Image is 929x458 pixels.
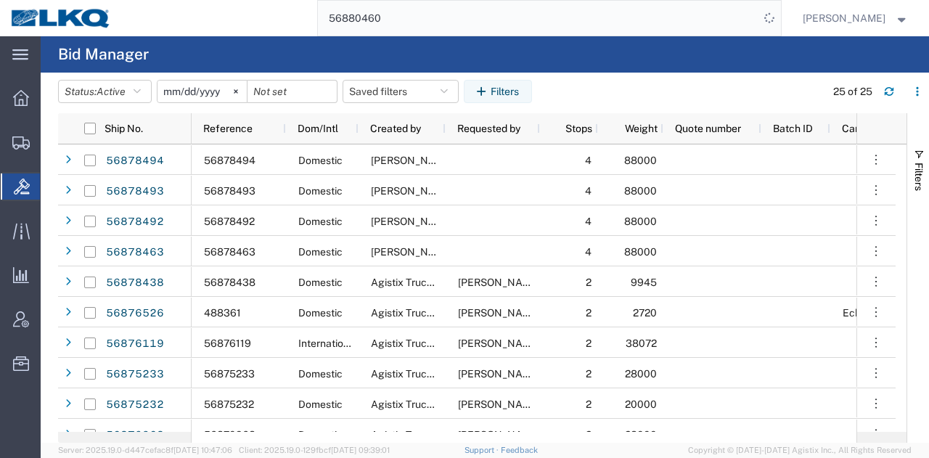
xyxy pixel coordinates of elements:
span: Ship No. [105,123,143,134]
span: 56878463 [204,246,255,258]
span: 488361 [204,307,241,319]
span: Agistix Truckload Services [371,338,495,349]
span: 2 [586,398,592,410]
span: Filters [913,163,925,191]
button: [PERSON_NAME] [802,9,909,27]
span: Rajasheker Reddy [371,216,454,227]
h4: Bid Manager [58,36,149,73]
span: 4 [585,185,592,197]
span: 4 [585,246,592,258]
span: 38072 [626,338,657,349]
input: Not set [157,81,247,102]
a: 56878494 [105,150,165,173]
a: 56870968 [105,424,165,447]
span: Agistix Truckload Services [371,368,495,380]
span: Domestic [298,398,343,410]
a: Support [464,446,501,454]
span: [DATE] 09:39:01 [331,446,390,454]
span: Stops [552,123,592,134]
span: 2 [586,338,592,349]
input: Not set [247,81,337,102]
a: 56878463 [105,241,165,264]
span: Server: 2025.19.0-d447cefac8f [58,446,232,454]
span: Reference [203,123,253,134]
span: 88000 [624,185,657,197]
span: Rajasheker Reddy [371,246,454,258]
span: Requested by [457,123,520,134]
span: Rajasheker Reddy [371,155,454,166]
span: Copyright © [DATE]-[DATE] Agistix Inc., All Rights Reserved [688,444,912,457]
span: Domestic [298,307,343,319]
span: Domestic [298,185,343,197]
span: Domestic [298,277,343,288]
span: 56875232 [204,398,254,410]
span: Ty Allord [458,368,541,380]
span: Agistix Truckload Services [371,277,495,288]
span: Quote number [675,123,741,134]
span: 56876119 [204,338,251,349]
input: Search for shipment number, reference number [318,1,759,36]
a: 56876526 [105,302,165,325]
span: [DATE] 10:47:06 [173,446,232,454]
button: Filters [464,80,532,103]
span: Agistix Truckload Services [371,307,495,319]
span: Domestic [298,368,343,380]
a: 56878492 [105,210,165,234]
button: Status:Active [58,80,152,103]
span: MARK WILES [458,307,541,319]
span: 2 [586,277,592,288]
span: 88000 [624,216,657,227]
a: 56878438 [105,271,165,295]
span: Agistix Truckload Services [371,398,495,410]
span: 56870968 [204,429,255,441]
span: 9945 [631,277,657,288]
span: Carrier [842,123,874,134]
span: Domestic [298,155,343,166]
span: Michael Tromotola [458,398,541,410]
a: 56875233 [105,363,165,386]
span: Domestic [298,216,343,227]
span: 56875233 [204,368,255,380]
a: Feedback [501,446,538,454]
span: 4 [585,155,592,166]
span: Domestic [298,246,343,258]
span: 88000 [624,155,657,166]
span: Client: 2025.19.0-129fbcf [239,446,390,454]
span: 56878438 [204,277,255,288]
a: 56878493 [105,180,165,203]
span: Active [97,86,126,97]
img: logo [10,7,112,29]
div: 25 of 25 [833,84,872,99]
span: Paul Sweder [458,429,541,441]
span: Sebastien Dion [458,338,541,349]
span: Agistix Truckload Services [371,429,495,441]
span: Domestic [298,429,343,441]
button: Saved filters [343,80,459,103]
span: 2720 [633,307,657,319]
span: Rajasheker Reddy [371,185,454,197]
span: Michael Fultz [458,277,541,288]
span: 2 [586,307,592,319]
span: 2 [586,429,592,441]
span: 20000 [625,398,657,410]
span: Batch ID [773,123,813,134]
a: 56876119 [105,332,165,356]
span: Dom/Intl [298,123,338,134]
span: 56878492 [204,216,255,227]
span: 56878493 [204,185,255,197]
span: International [298,338,358,349]
span: Weight [610,123,658,134]
a: 56875232 [105,393,165,417]
span: 56878494 [204,155,255,166]
span: 2 [586,368,592,380]
span: 88000 [624,246,657,258]
span: Created by [370,123,421,134]
span: Rajasheker Reddy [803,10,885,26]
span: 28000 [625,429,657,441]
span: 4 [585,216,592,227]
span: 28000 [625,368,657,380]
